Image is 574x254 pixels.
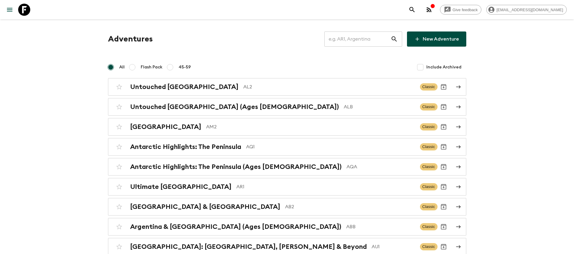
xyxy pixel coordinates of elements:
input: e.g. AR1, Argentina [324,31,391,48]
button: search adventures [406,4,418,16]
span: Classic [420,143,438,150]
span: Classic [420,243,438,250]
button: Archive [438,81,450,93]
a: Untouched [GEOGRAPHIC_DATA]AL2ClassicArchive [108,78,466,96]
h2: Ultimate [GEOGRAPHIC_DATA] [130,183,231,191]
p: AU1 [372,243,415,250]
p: AL2 [243,83,415,91]
button: Archive [438,141,450,153]
h1: Adventures [108,33,153,45]
p: AQ1 [246,143,415,150]
span: Classic [420,83,438,91]
span: Classic [420,223,438,230]
h2: Antarctic Highlights: The Peninsula [130,143,241,151]
span: [EMAIL_ADDRESS][DOMAIN_NAME] [493,8,566,12]
button: Archive [438,101,450,113]
button: Archive [438,121,450,133]
span: Classic [420,163,438,170]
h2: Untouched [GEOGRAPHIC_DATA] [130,83,238,91]
a: [GEOGRAPHIC_DATA]AM2ClassicArchive [108,118,466,136]
span: Classic [420,183,438,190]
span: 45-59 [179,64,191,70]
h2: Argentina & [GEOGRAPHIC_DATA] (Ages [DEMOGRAPHIC_DATA]) [130,223,341,231]
h2: [GEOGRAPHIC_DATA] [130,123,201,131]
button: Archive [438,201,450,213]
h2: Antarctic Highlights: The Peninsula (Ages [DEMOGRAPHIC_DATA]) [130,163,342,171]
span: Classic [420,123,438,130]
a: Argentina & [GEOGRAPHIC_DATA] (Ages [DEMOGRAPHIC_DATA])ABBClassicArchive [108,218,466,236]
div: [EMAIL_ADDRESS][DOMAIN_NAME] [486,5,567,15]
span: Flash Pack [141,64,162,70]
p: AR1 [236,183,415,190]
h2: [GEOGRAPHIC_DATA] & [GEOGRAPHIC_DATA] [130,203,280,211]
a: [GEOGRAPHIC_DATA] & [GEOGRAPHIC_DATA]AB2ClassicArchive [108,198,466,216]
p: ABB [346,223,415,230]
p: ALB [344,103,415,111]
span: Classic [420,203,438,210]
button: Archive [438,181,450,193]
h2: [GEOGRAPHIC_DATA]: [GEOGRAPHIC_DATA], [PERSON_NAME] & Beyond [130,243,367,251]
span: Include Archived [426,64,461,70]
a: Antarctic Highlights: The PeninsulaAQ1ClassicArchive [108,138,466,156]
a: Give feedback [440,5,481,15]
p: AM2 [206,123,415,130]
a: Untouched [GEOGRAPHIC_DATA] (Ages [DEMOGRAPHIC_DATA])ALBClassicArchive [108,98,466,116]
button: menu [4,4,16,16]
button: Archive [438,241,450,253]
button: Archive [438,221,450,233]
a: New Adventure [407,31,466,47]
h2: Untouched [GEOGRAPHIC_DATA] (Ages [DEMOGRAPHIC_DATA]) [130,103,339,111]
p: AQA [346,163,415,170]
span: Give feedback [449,8,481,12]
a: Antarctic Highlights: The Peninsula (Ages [DEMOGRAPHIC_DATA])AQAClassicArchive [108,158,466,176]
span: Classic [420,103,438,111]
button: Archive [438,161,450,173]
p: AB2 [285,203,415,210]
a: Ultimate [GEOGRAPHIC_DATA]AR1ClassicArchive [108,178,466,196]
span: All [119,64,125,70]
